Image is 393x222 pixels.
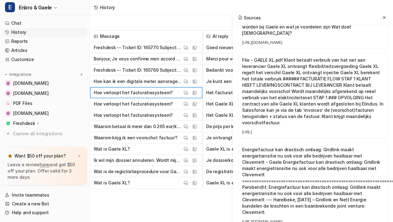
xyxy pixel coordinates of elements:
p: Waarom krijg ik een voorschot factuur? [94,132,177,143]
a: Create a new Bot [2,199,87,208]
a: enbro-my.sharepoint.com[DOMAIN_NAME] [2,109,87,118]
span: Enbro & Gaele [19,3,52,12]
span: Message [92,31,200,42]
span: AI reply [205,31,329,42]
div: History [100,4,115,11]
button: Integrations [2,71,33,78]
a: Chat [2,19,87,28]
span: [DOMAIN_NAME] [13,110,48,116]
img: expand menu [4,72,8,77]
img: www.gaele.be [6,81,10,85]
img: enbro-my.sharepoint.com [6,111,10,115]
p: Wat is de registratieprocedure voor Gaele XL? [94,166,182,177]
a: Customize [2,55,87,64]
span: [DOMAIN_NAME] [13,90,48,96]
img: PDF Files [6,101,10,105]
p: Freshdesk -- Ticket ID: 165769 Subject: Uw aanvraag werd ingepland Contact Name: Info Contact Ema... [94,65,182,76]
span: Explore all integrations [13,129,85,139]
span: E [5,2,15,12]
a: PDF FilesPDF Files [2,99,87,108]
img: Freshdesk [6,121,10,125]
button: Bedankt voor uw aanvraag! Uw afspraak voor de elektrische keuring van de huishoudelijke installat... [206,65,328,76]
a: Reports [2,37,87,46]
a: Help and support [2,208,87,217]
button: Je dossierkost wordt enkel terugbetaald als je het contract annuleert binnen 14 dagen na ondertek... [206,155,328,166]
button: Het facturatiesysteem werkt als volgt: - Je ontvangt in het begin van de maand een voorschotfactu... [206,87,328,98]
button: Het Gaele XL facturatiesysteem werkt als volgt: - Je ontvangt maandelijks twee facturen van Elind... [206,98,328,110]
img: menu_add.svg [79,72,84,77]
button: Merci pour votre confirmation concernant les travaux d’amélioration de la mise à la terre pour le... [206,53,328,65]
p: Hoe verloopt het facturatiesysteem? [94,87,173,98]
button: Gaele XL is een energieaanbod waarbij je gratis zonnepanelen en een batterij krijgt, gekoppeld aa... [206,143,328,155]
p: Hoe verloopt het facturatiesysteem? [94,110,173,121]
button: De prijs per kWh die je betaalt kan hoger zijn dan €0,265/kWh door verschillende factoren: - Bij ... [206,121,328,132]
button: De registratieprocedure voor Gaele XL verloopt als volgt: 1. Aanmelden kan via het online [regist... [206,166,328,177]
p: Hoe kan ik een digitale meter aanvragen bij Fluvius? [94,76,182,87]
img: star [7,153,12,158]
p: Wat is Gaele XL? [94,177,130,188]
p: Ik wil mijn dossier annuleren. Wordt mijn dossierkost terugbetaald? [94,155,182,166]
img: www.enbro.com [6,91,10,95]
a: www.enbro.com[DOMAIN_NAME] [2,89,87,98]
button: Gaele XL is een innovatief energieconcept in [GEOGRAPHIC_DATA] waarbij je gratis zonnepanelen én ... [206,177,328,188]
p: Hoe verloopt het facturatiesysteem? [94,98,173,110]
p: Bonjour, Je vous confirme mon accord pour les travaux d’amélioration de la mise à la terre pour l... [94,53,182,65]
button: Je ontvangt een voorschotfactuur omdat energieleveranciers werken met maandelijkse voorschotten d... [206,132,328,143]
a: Invite teammates [2,191,87,199]
img: explore all integrations [5,131,11,137]
a: Articles [2,46,87,55]
p: Integrations [9,72,32,77]
a: www.gaele.be[DOMAIN_NAME] [2,79,87,88]
button: Het Gaele XL facturatiesysteem werkt als volgt: - Je ontvangt elke maand een voorschotfactuur van... [206,110,328,121]
p: Waarom betaal ik meer dan 0.265 eur/kwh? [94,121,182,132]
p: Freshdesk -- Ticket ID: 165770 Subject: Re: Zonnepanelen Metropool Noord Contact Name: [PERSON_NA... [94,42,182,53]
a: [URL] [242,130,384,135]
h2: Sources [238,14,261,21]
p: Want $50 off your plan? [14,153,66,159]
button: Goed nieuws: dankzij de slimme sturing van de PV-installatie kan het systeem automatisch voorkome... [206,42,328,53]
p: Energiefactuur kan drastisch omlaag: Gridlink maakt energietransitie nu ook voor alle bedrijven h... [242,147,384,215]
img: x [77,154,81,158]
a: History [2,28,87,37]
a: here [40,162,49,167]
button: Je kunt een digitale meter bij Fluvius aanvragen via hun online platform. Hierbij volg je deze st... [206,76,328,87]
a: [URL][DOMAIN_NAME] [242,40,384,45]
p: File - GAELE XL.pdf Klant betaalt verbruik van het net aan leverancier Gaele XL ontvangt flexibil... [242,57,384,126]
p: Leave a review and get $50 off your plan. Offer valid for 3 more days. [7,162,82,180]
p: Freshdesk [13,120,35,126]
span: [DOMAIN_NAME] [13,80,48,86]
p: Wat is Gaele XL? [94,143,130,155]
a: Explore all integrations [2,129,87,138]
span: PDF Files [13,100,32,106]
